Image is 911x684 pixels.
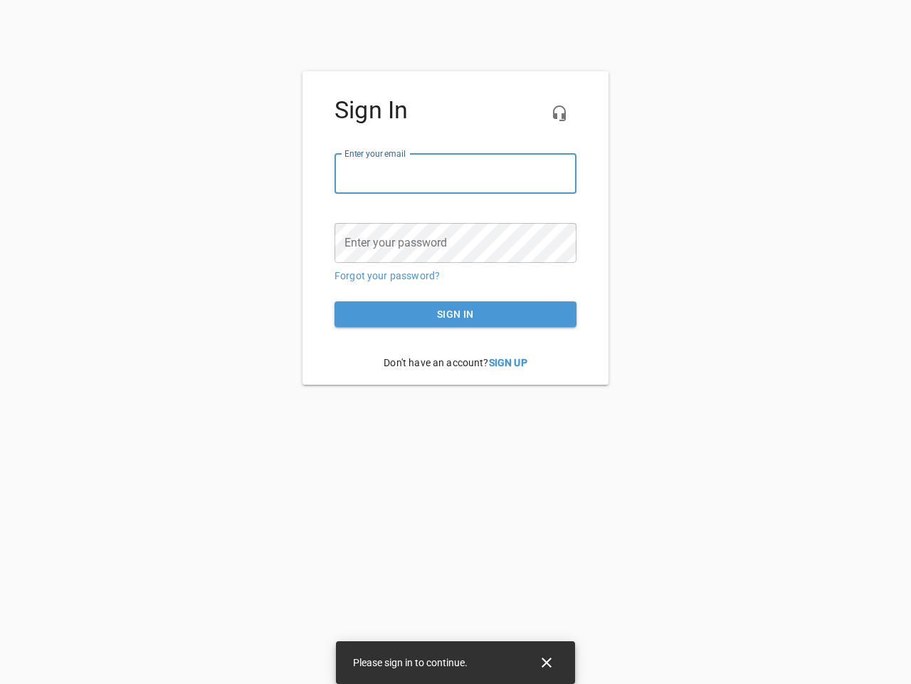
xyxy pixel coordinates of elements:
h4: Sign In [335,96,576,125]
span: Please sign in to continue. [353,657,468,668]
a: Sign Up [489,357,527,368]
button: Close [530,646,564,680]
p: Don't have an account? [335,345,576,381]
a: Forgot your password? [335,270,440,281]
button: Sign in [335,301,576,328]
span: Sign in [346,306,565,323]
iframe: Chat [600,160,900,673]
